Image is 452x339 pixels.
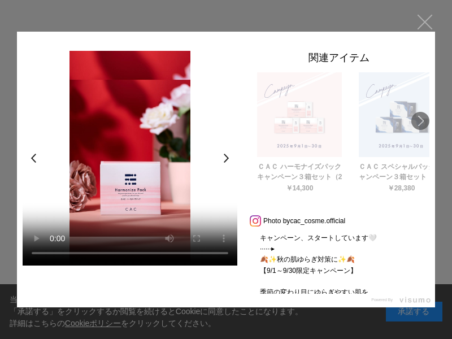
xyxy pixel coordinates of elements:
[255,162,344,182] div: ＣＡＣ ハーモナイズパック キャンペーン３箱セット（2箱+１箱プレゼント）
[290,217,345,225] a: cac_cosme.official
[411,112,429,130] a: Next
[359,72,444,157] img: 005565.jpg
[249,51,429,69] div: 関連アイテム
[217,148,235,168] a: >
[25,148,43,168] a: <
[257,72,342,157] img: 005566.jpg
[415,11,435,32] a: ×
[357,162,446,182] div: ＣＡＣ スペシャルパック キャンペーン３箱セット（2箱+１箱プレゼント）
[263,214,290,228] span: Photo by
[388,185,415,192] div: ￥28,380
[286,185,314,192] div: ￥14,300
[249,233,429,294] p: キャンペーン、スタートしています🤍 ······▸ 🍂✨秋の肌ゆらぎ対策に✨🍂 【9/1～9/30限定キャンペーン】 季節の変わり目にゆらぎやすい肌を、 集中ケアでうるおいチャージ！ 今だけフェ...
